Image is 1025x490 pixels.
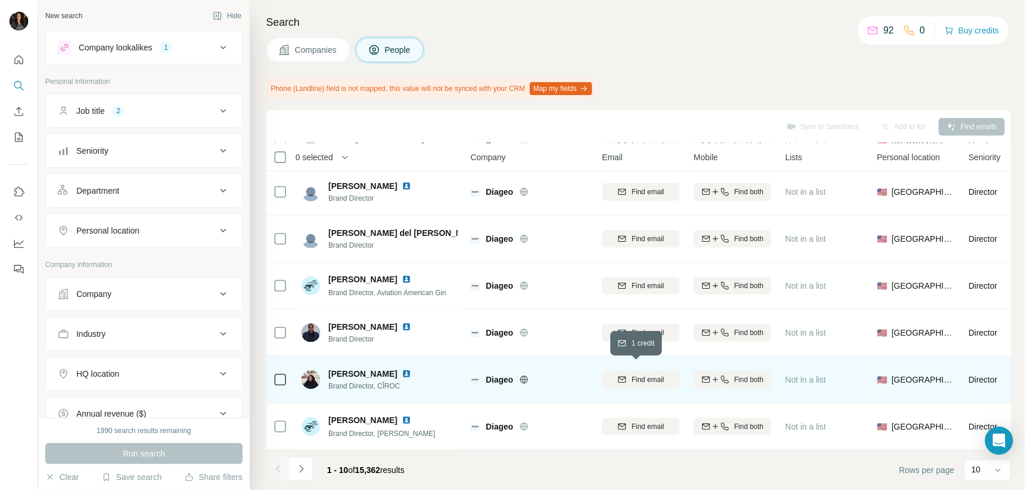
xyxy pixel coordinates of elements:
div: Phone (Landline) field is not mapped, this value will not be synced with your CRM [266,79,594,99]
span: Email [602,151,623,163]
button: Find email [602,230,680,248]
button: Seniority [46,137,242,165]
button: Map my fields [530,82,592,95]
img: Avatar [9,12,28,31]
button: Find both [694,277,771,295]
span: Not in a list [785,281,826,290]
div: Seniority [76,145,108,157]
button: Buy credits [945,22,999,39]
p: Company information [45,259,243,270]
span: Find email [631,234,664,244]
span: Not in a list [785,234,826,244]
button: Find both [694,418,771,435]
span: 0 selected [295,151,333,163]
div: Annual revenue ($) [76,408,146,420]
button: Clear [45,471,79,483]
span: Find email [631,187,664,197]
span: results [327,465,405,475]
button: Personal location [46,217,242,245]
img: LinkedIn logo [402,369,411,379]
button: Find email [602,277,680,295]
span: Director [969,328,997,337]
span: [PERSON_NAME] [328,368,397,380]
button: Use Surfe on LinkedIn [9,181,28,202]
span: Seniority [969,151,1000,163]
button: Hide [204,7,250,25]
span: [GEOGRAPHIC_DATA] [892,374,955,386]
img: LinkedIn logo [402,275,411,284]
img: Logo of Diageo [471,187,480,197]
span: 🇺🇸 [877,421,887,432]
span: Diageo [486,233,513,245]
span: [PERSON_NAME] [328,180,397,192]
button: Feedback [9,259,28,280]
img: Avatar [301,276,320,295]
button: Use Surfe API [9,207,28,228]
button: Find email [602,324,680,342]
h4: Search [266,14,1011,31]
span: Not in a list [785,375,826,384]
span: 🇺🇸 [877,374,887,386]
button: Job title2 [46,97,242,125]
img: Logo of Diageo [471,328,480,337]
img: Avatar [301,323,320,342]
button: Find email [602,183,680,201]
button: Find both [694,371,771,388]
span: Diageo [486,421,513,432]
span: 🇺🇸 [877,280,887,292]
span: Find both [734,281,764,291]
span: Find both [734,421,764,432]
span: Brand Director, CÎROC [328,381,425,391]
span: Director [969,281,997,290]
span: of [348,465,355,475]
div: 1990 search results remaining [97,425,191,436]
button: Department [46,177,242,205]
button: Quick start [9,49,28,70]
button: Industry [46,320,242,348]
span: Director [969,187,997,197]
button: Find email [602,371,680,388]
button: Find both [694,324,771,342]
span: 1 - 10 [327,465,348,475]
button: Navigate to next page [290,457,313,481]
button: Company lookalikes1 [46,33,242,62]
button: Find email [602,418,680,435]
div: 1 [159,42,173,53]
span: Diageo [486,374,513,386]
button: Save search [102,471,162,483]
span: Brand Director [328,240,458,251]
button: Find both [694,183,771,201]
span: [GEOGRAPHIC_DATA] [892,421,955,432]
span: Company [471,151,506,163]
img: Avatar [301,183,320,201]
span: Find email [631,421,664,432]
img: Avatar [301,370,320,389]
img: Logo of Diageo [471,375,480,384]
span: Mobile [694,151,718,163]
div: 2 [112,106,125,116]
p: 92 [883,23,894,38]
button: Find both [694,230,771,248]
span: [PERSON_NAME] del [PERSON_NAME] [328,227,483,239]
button: Enrich CSV [9,101,28,122]
span: Find both [734,187,764,197]
span: [GEOGRAPHIC_DATA] [892,233,955,245]
img: Logo of Diageo [471,281,480,290]
span: Diageo [486,186,513,198]
span: [GEOGRAPHIC_DATA] [892,327,955,339]
p: 10 [972,464,981,475]
div: Open Intercom Messenger [985,427,1013,455]
div: Department [76,185,119,197]
span: 🇺🇸 [877,186,887,198]
p: Personal information [45,76,243,87]
span: Director [969,375,997,384]
div: Company lookalikes [79,42,152,53]
div: New search [45,11,82,21]
img: LinkedIn logo [402,322,411,332]
span: 🇺🇸 [877,327,887,339]
span: 15,362 [355,465,381,475]
span: Lists [785,151,802,163]
img: LinkedIn logo [402,415,411,425]
span: [GEOGRAPHIC_DATA] [892,186,955,198]
span: Director [969,234,997,244]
